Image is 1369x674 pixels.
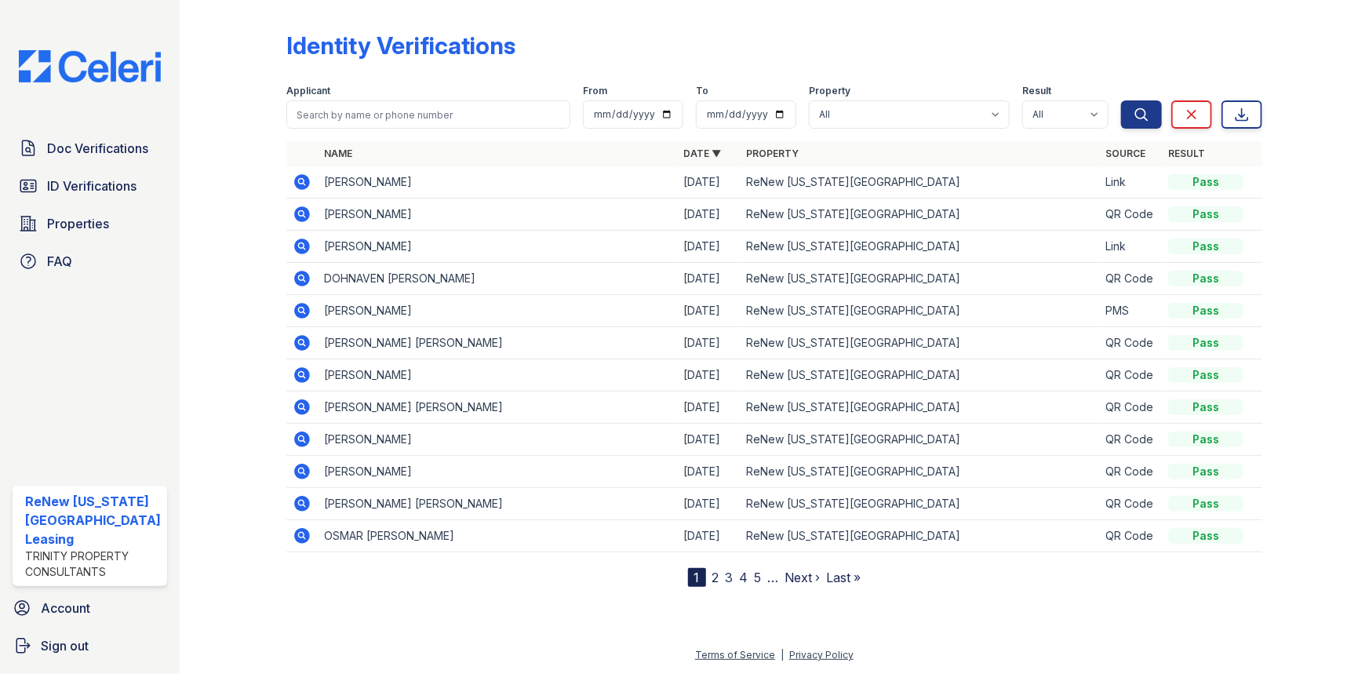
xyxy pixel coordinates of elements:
td: [PERSON_NAME] [PERSON_NAME] [318,392,677,424]
img: CE_Logo_Blue-a8612792a0a2168367f1c8372b55b34899dd931a85d93a1a3d3e32e68fde9ad4.png [6,50,173,82]
div: Pass [1168,528,1243,544]
a: Next › [785,570,821,585]
label: Property [809,85,850,97]
a: Doc Verifications [13,133,167,164]
a: Source [1105,148,1145,159]
div: Pass [1168,335,1243,351]
a: Terms of Service [695,649,775,661]
td: QR Code [1099,263,1162,295]
td: [PERSON_NAME] [318,295,677,327]
td: [DATE] [677,488,740,520]
td: QR Code [1099,199,1162,231]
span: Account [41,599,90,618]
td: Link [1099,231,1162,263]
a: Properties [13,208,167,239]
a: Account [6,592,173,624]
div: 1 [688,568,706,587]
td: ReNew [US_STATE][GEOGRAPHIC_DATA] [740,263,1099,295]
a: FAQ [13,246,167,277]
div: Pass [1168,464,1243,479]
div: Identity Verifications [286,31,515,60]
td: [DATE] [677,392,740,424]
td: ReNew [US_STATE][GEOGRAPHIC_DATA] [740,392,1099,424]
a: 2 [712,570,719,585]
a: Last » [827,570,861,585]
td: QR Code [1099,488,1162,520]
td: [PERSON_NAME] [318,456,677,488]
td: QR Code [1099,456,1162,488]
label: Applicant [286,85,330,97]
td: ReNew [US_STATE][GEOGRAPHIC_DATA] [740,295,1099,327]
span: Doc Verifications [47,139,148,158]
td: QR Code [1099,424,1162,456]
a: Sign out [6,630,173,661]
td: [PERSON_NAME] [318,231,677,263]
span: Properties [47,214,109,233]
td: ReNew [US_STATE][GEOGRAPHIC_DATA] [740,456,1099,488]
td: QR Code [1099,359,1162,392]
td: ReNew [US_STATE][GEOGRAPHIC_DATA] [740,327,1099,359]
label: Result [1022,85,1051,97]
span: ID Verifications [47,177,137,195]
label: From [583,85,607,97]
td: QR Code [1099,520,1162,552]
input: Search by name or phone number [286,100,571,129]
div: Pass [1168,432,1243,447]
td: [PERSON_NAME] [318,424,677,456]
div: Pass [1168,239,1243,254]
td: [PERSON_NAME] [318,166,677,199]
td: ReNew [US_STATE][GEOGRAPHIC_DATA] [740,166,1099,199]
span: … [768,568,779,587]
a: 4 [740,570,748,585]
label: To [696,85,708,97]
div: | [781,649,784,661]
div: Pass [1168,174,1243,190]
div: Pass [1168,271,1243,286]
div: Pass [1168,399,1243,415]
div: Pass [1168,496,1243,512]
td: Link [1099,166,1162,199]
td: [DATE] [677,295,740,327]
td: PMS [1099,295,1162,327]
div: Pass [1168,206,1243,222]
a: ID Verifications [13,170,167,202]
td: [DATE] [677,263,740,295]
a: Name [324,148,352,159]
td: OSMAR [PERSON_NAME] [318,520,677,552]
td: [DATE] [677,520,740,552]
div: Trinity Property Consultants [25,548,161,580]
td: QR Code [1099,327,1162,359]
a: Property [746,148,799,159]
td: ReNew [US_STATE][GEOGRAPHIC_DATA] [740,199,1099,231]
div: Pass [1168,367,1243,383]
td: ReNew [US_STATE][GEOGRAPHIC_DATA] [740,231,1099,263]
td: [DATE] [677,199,740,231]
td: [PERSON_NAME] [PERSON_NAME] [318,327,677,359]
span: Sign out [41,636,89,655]
td: [PERSON_NAME] [318,199,677,231]
td: [PERSON_NAME] [PERSON_NAME] [318,488,677,520]
td: [DATE] [677,456,740,488]
td: [DATE] [677,359,740,392]
td: [DATE] [677,424,740,456]
a: Result [1168,148,1205,159]
a: Date ▼ [683,148,721,159]
div: Pass [1168,303,1243,319]
span: FAQ [47,252,72,271]
div: ReNew [US_STATE][GEOGRAPHIC_DATA] Leasing [25,492,161,548]
td: [DATE] [677,231,740,263]
td: [DATE] [677,166,740,199]
td: QR Code [1099,392,1162,424]
td: ReNew [US_STATE][GEOGRAPHIC_DATA] [740,359,1099,392]
a: Privacy Policy [789,649,854,661]
td: DOHNAVEN [PERSON_NAME] [318,263,677,295]
td: [PERSON_NAME] [318,359,677,392]
td: ReNew [US_STATE][GEOGRAPHIC_DATA] [740,488,1099,520]
td: [DATE] [677,327,740,359]
td: ReNew [US_STATE][GEOGRAPHIC_DATA] [740,424,1099,456]
td: ReNew [US_STATE][GEOGRAPHIC_DATA] [740,520,1099,552]
a: 3 [726,570,734,585]
a: 5 [755,570,762,585]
